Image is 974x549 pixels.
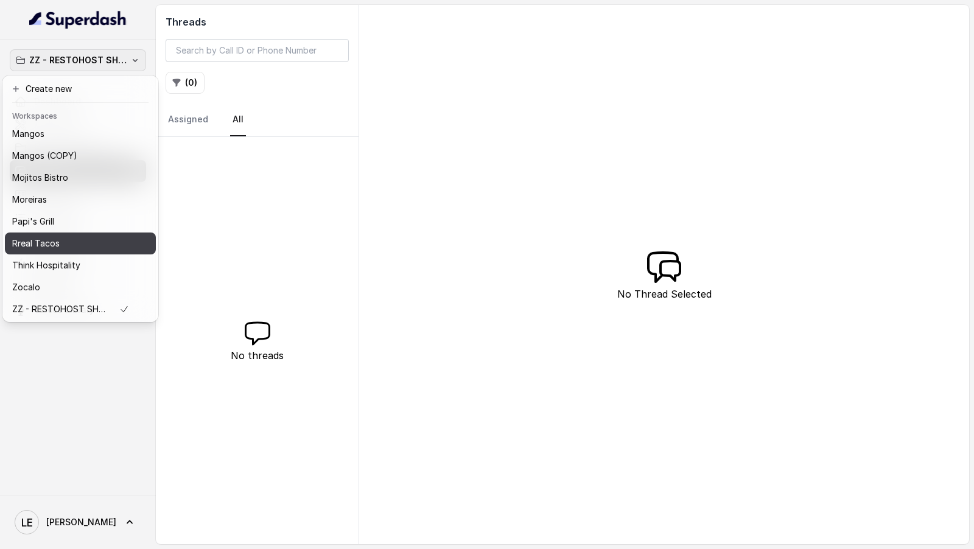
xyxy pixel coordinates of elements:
[29,53,127,68] p: ZZ - RESTOHOST SHOWCASE ASSISTANTS
[2,75,158,322] div: ZZ - RESTOHOST SHOWCASE ASSISTANTS
[12,236,60,251] p: Rreal Tacos
[10,49,146,71] button: ZZ - RESTOHOST SHOWCASE ASSISTANTS
[12,302,110,316] p: ZZ - RESTOHOST SHOWCASE ASSISTANTS
[12,280,40,295] p: Zocalo
[12,214,54,229] p: Papi's Grill
[5,105,156,125] header: Workspaces
[12,258,80,273] p: Think Hospitality
[12,170,68,185] p: Mojitos Bistro
[5,78,156,100] button: Create new
[12,149,77,163] p: Mangos (COPY)
[12,127,44,141] p: Mangos
[12,192,47,207] p: Moreiras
